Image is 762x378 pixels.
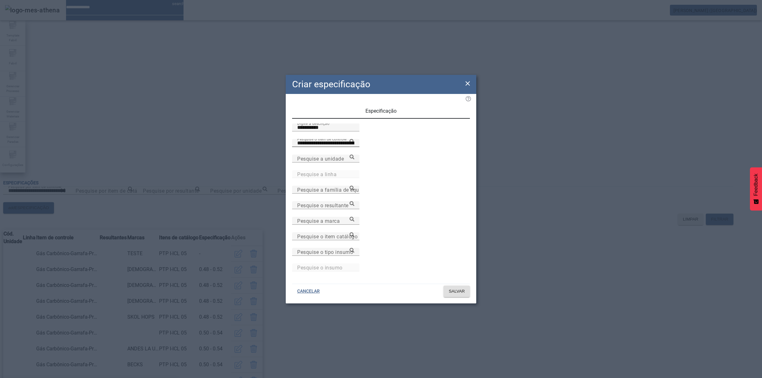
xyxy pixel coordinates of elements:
mat-label: Pesquise o item de controle [297,136,347,141]
span: Especificação [365,109,397,114]
input: Number [297,155,354,162]
mat-label: Digite a descrição [297,121,329,125]
h2: Criar especificação [292,77,370,91]
button: Feedback - Mostrar pesquisa [750,167,762,210]
span: SALVAR [449,288,465,295]
span: Feedback [753,174,759,196]
mat-label: Pesquise a unidade [297,156,344,162]
mat-label: Pesquise a marca [297,218,340,224]
input: Number [297,233,354,240]
button: CANCELAR [292,286,325,297]
input: Number [297,170,354,178]
input: Number [297,139,354,147]
input: Number [297,186,354,194]
mat-label: Pesquise o resultante [297,202,349,208]
span: CANCELAR [297,288,320,295]
mat-label: Pesquise o tipo insumo [297,249,353,255]
button: SALVAR [444,286,470,297]
mat-label: Pesquise a linha [297,171,337,177]
input: Number [297,217,354,225]
input: Number [297,248,354,256]
input: Number [297,264,354,271]
mat-label: Pesquise o insumo [297,264,343,270]
mat-label: Pesquise o item catálogo [297,233,358,239]
input: Number [297,202,354,209]
mat-label: Pesquise a família de equipamento [297,187,382,193]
